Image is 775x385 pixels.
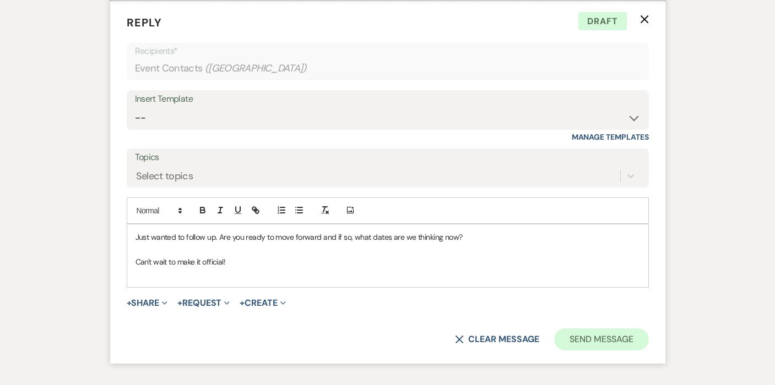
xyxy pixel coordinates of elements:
div: Select topics [136,168,193,183]
div: Insert Template [135,91,641,107]
div: Event Contacts [135,58,641,79]
button: Send Message [554,328,648,350]
p: Recipients* [135,44,641,58]
span: + [177,299,182,307]
span: ( [GEOGRAPHIC_DATA] ) [205,61,307,76]
span: Can't wait to make it official! [136,257,226,267]
a: Manage Templates [572,132,649,142]
span: Draft [578,12,627,31]
label: Topics [135,150,641,166]
button: Clear message [455,335,539,344]
span: + [240,299,245,307]
button: Create [240,299,285,307]
button: Request [177,299,230,307]
span: + [127,299,132,307]
p: Just wanted to follow up. A [136,231,640,243]
span: Reply [127,15,162,30]
span: re you ready to move forward and if so, what dates are we thinking now? [224,232,462,242]
button: Share [127,299,168,307]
